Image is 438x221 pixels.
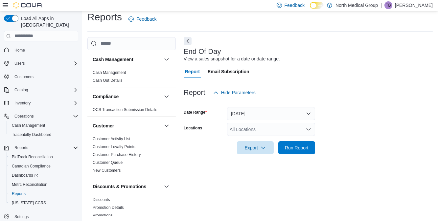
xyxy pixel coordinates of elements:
[227,107,315,120] button: [DATE]
[7,171,81,180] a: Dashboards
[208,65,249,78] span: Email Subscription
[87,11,122,24] h1: Reports
[14,48,25,53] span: Home
[395,1,433,9] p: [PERSON_NAME]
[380,1,382,9] p: |
[285,2,305,9] span: Feedback
[12,144,78,152] span: Reports
[12,154,53,160] span: BioTrack Reconciliation
[14,114,34,119] span: Operations
[306,127,311,132] button: Open list of options
[93,93,161,100] button: Compliance
[14,61,25,66] span: Users
[7,162,81,171] button: Canadian Compliance
[12,213,31,221] a: Settings
[93,137,130,141] a: Customer Activity List
[12,99,33,107] button: Inventory
[285,144,309,151] span: Run Report
[9,171,78,179] span: Dashboards
[93,56,161,63] button: Cash Management
[13,2,43,9] img: Cova
[12,112,36,120] button: Operations
[184,110,207,115] label: Date Range
[18,15,78,28] span: Load All Apps in [GEOGRAPHIC_DATA]
[93,144,135,149] a: Customer Loyalty Points
[93,107,157,112] a: OCS Transaction Submission Details
[9,199,49,207] a: [US_STATE] CCRS
[93,144,135,149] span: Customer Loyalty Points
[126,12,159,26] a: Feedback
[9,190,28,198] a: Reports
[14,87,28,93] span: Catalog
[1,211,81,221] button: Settings
[12,86,31,94] button: Catalog
[7,152,81,162] button: BioTrack Reconciliation
[87,106,176,116] div: Compliance
[9,122,78,129] span: Cash Management
[93,160,123,165] a: Customer Queue
[9,131,54,139] a: Traceabilty Dashboard
[93,107,157,112] span: OCS Transaction Submission Details
[93,197,110,202] a: Discounts
[93,152,141,157] a: Customer Purchase History
[9,162,78,170] span: Canadian Compliance
[221,89,256,96] span: Hide Parameters
[163,93,171,100] button: Compliance
[93,122,161,129] button: Customer
[93,136,130,142] span: Customer Activity List
[12,59,27,67] button: Users
[163,122,171,130] button: Customer
[93,93,119,100] h3: Compliance
[12,132,51,137] span: Traceabilty Dashboard
[93,205,124,210] span: Promotion Details
[14,145,28,150] span: Reports
[9,153,56,161] a: BioTrack Reconciliation
[93,213,113,218] a: Promotions
[1,59,81,68] button: Users
[12,182,47,187] span: Metrc Reconciliation
[87,135,176,177] div: Customer
[185,65,200,78] span: Report
[9,162,53,170] a: Canadian Compliance
[184,48,221,55] h3: End Of Day
[12,73,78,81] span: Customers
[1,143,81,152] button: Reports
[386,1,391,9] span: TB
[9,181,50,188] a: Metrc Reconciliation
[12,46,28,54] a: Home
[136,16,156,22] span: Feedback
[7,130,81,139] button: Traceabilty Dashboard
[12,86,78,94] span: Catalog
[12,164,51,169] span: Canadian Compliance
[9,181,78,188] span: Metrc Reconciliation
[1,99,81,108] button: Inventory
[12,73,36,81] a: Customers
[9,171,41,179] a: Dashboards
[184,125,202,131] label: Locations
[12,112,78,120] span: Operations
[12,173,38,178] span: Dashboards
[93,152,141,157] span: Customer Purchase History
[163,183,171,190] button: Discounts & Promotions
[1,85,81,95] button: Catalog
[93,70,126,75] span: Cash Management
[93,205,124,210] a: Promotion Details
[93,122,114,129] h3: Customer
[1,112,81,121] button: Operations
[237,141,274,154] button: Export
[9,131,78,139] span: Traceabilty Dashboard
[93,78,123,83] a: Cash Out Details
[163,55,171,63] button: Cash Management
[93,168,121,173] a: New Customers
[12,191,26,196] span: Reports
[93,183,146,190] h3: Discounts & Promotions
[12,212,78,220] span: Settings
[384,1,392,9] div: Terrah Basler
[9,122,48,129] a: Cash Management
[12,59,78,67] span: Users
[12,200,46,206] span: [US_STATE] CCRS
[93,56,133,63] h3: Cash Management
